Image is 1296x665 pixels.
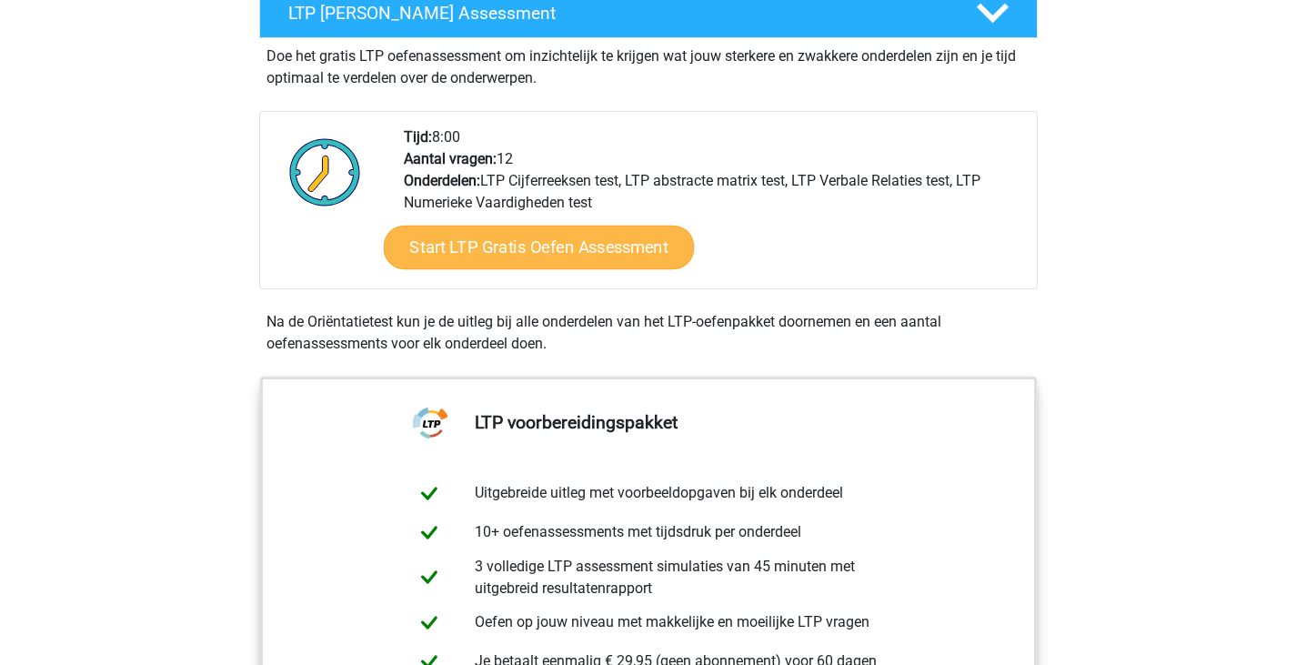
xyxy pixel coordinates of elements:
[288,3,947,24] h4: LTP [PERSON_NAME] Assessment
[390,126,1036,288] div: 8:00 12 LTP Cijferreeksen test, LTP abstracte matrix test, LTP Verbale Relaties test, LTP Numerie...
[259,311,1038,355] div: Na de Oriëntatietest kun je de uitleg bij alle onderdelen van het LTP-oefenpakket doornemen en ee...
[279,126,371,217] img: Klok
[404,150,497,167] b: Aantal vragen:
[259,38,1038,89] div: Doe het gratis LTP oefenassessment om inzichtelijk te krijgen wat jouw sterkere en zwakkere onder...
[404,128,432,146] b: Tijd:
[404,172,480,189] b: Onderdelen:
[383,226,694,269] a: Start LTP Gratis Oefen Assessment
